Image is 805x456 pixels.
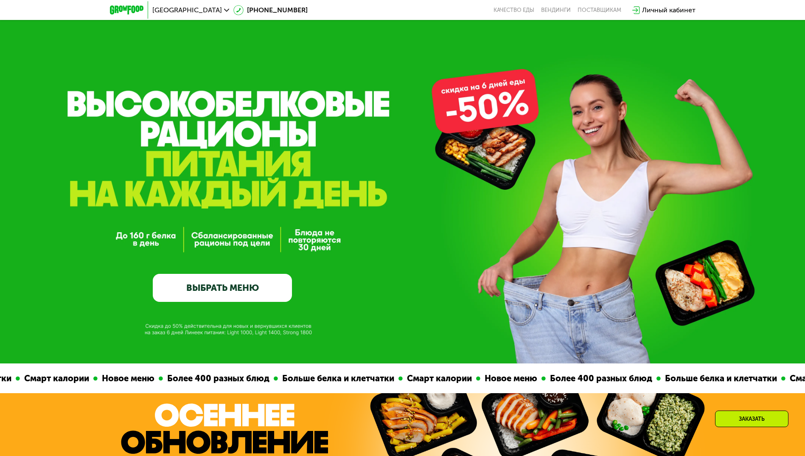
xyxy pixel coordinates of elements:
a: ВЫБРАТЬ МЕНЮ [153,274,292,302]
a: [PHONE_NUMBER] [233,5,308,15]
div: Новое меню [415,372,477,385]
div: поставщикам [578,7,621,14]
div: Новое меню [33,372,94,385]
div: Личный кабинет [642,5,696,15]
div: Больше белка и клетчатки [596,372,716,385]
div: Смарт калории [338,372,411,385]
span: [GEOGRAPHIC_DATA] [152,7,222,14]
div: Более 400 разных блюд [481,372,592,385]
div: Более 400 разных блюд [98,372,209,385]
a: Качество еды [494,7,534,14]
div: Смарт калории [721,372,794,385]
div: Больше белка и клетчатки [213,372,334,385]
a: Вендинги [541,7,571,14]
div: Заказать [715,411,788,427]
